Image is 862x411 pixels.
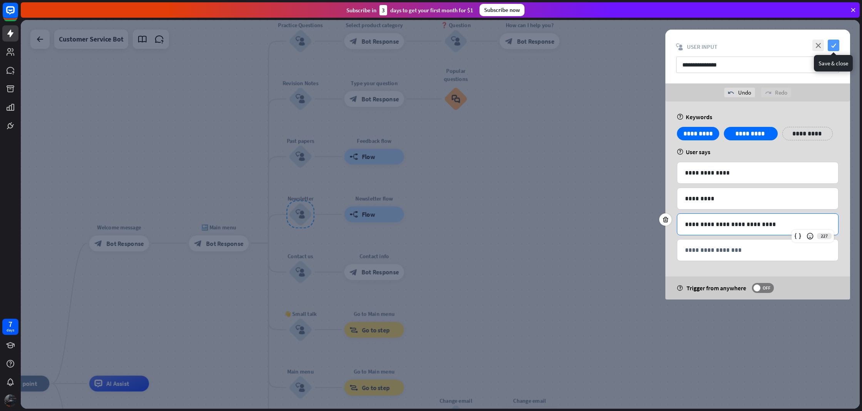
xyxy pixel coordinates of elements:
[687,284,746,292] span: Trigger from anywhere
[828,40,839,51] i: check
[687,43,717,50] span: User Input
[677,114,683,120] i: help
[728,90,734,96] i: undo
[761,88,791,97] div: Redo
[677,149,683,155] i: help
[676,43,683,50] i: block_user_input
[346,5,473,15] div: Subscribe in days to get your first month for $1
[812,40,824,51] i: close
[677,285,683,291] i: help
[379,5,387,15] div: 3
[677,113,839,121] div: Keywords
[6,3,29,26] button: Open LiveChat chat widget
[765,90,771,96] i: redo
[8,321,12,328] div: 7
[7,328,14,333] div: days
[2,319,18,335] a: 7 days
[677,148,839,156] div: User says
[479,4,525,16] div: Subscribe now
[760,285,772,291] span: OFF
[724,88,755,97] div: Undo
